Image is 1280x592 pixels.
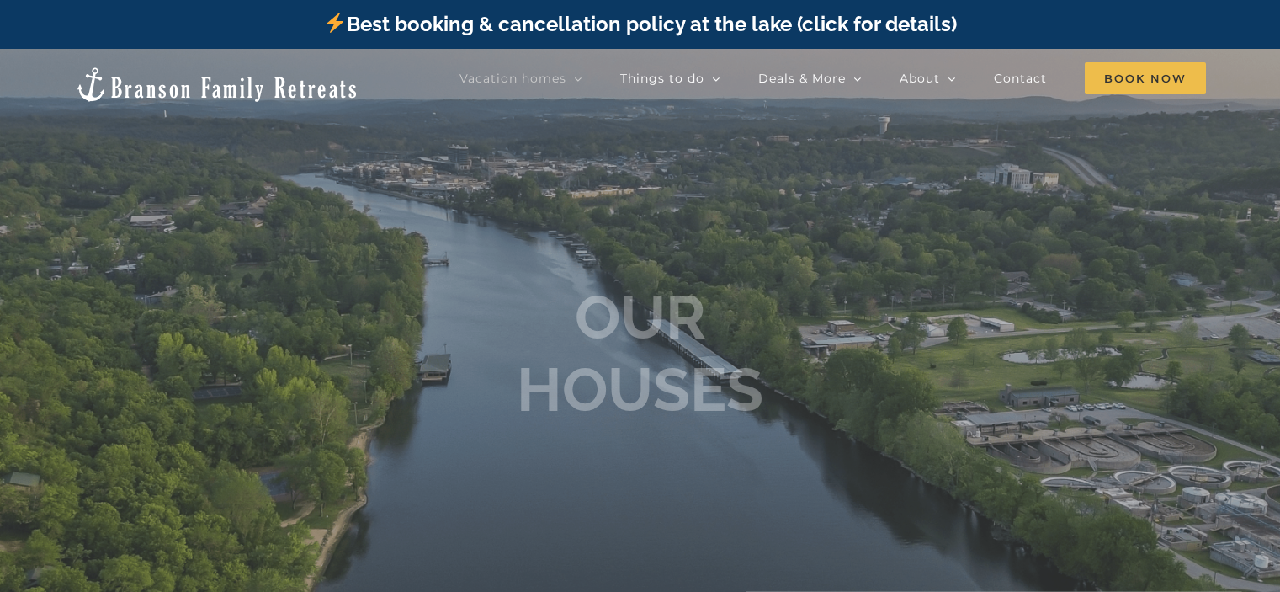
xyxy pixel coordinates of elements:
a: Things to do [620,61,720,95]
nav: Main Menu [459,61,1206,95]
a: Best booking & cancellation policy at the lake (click for details) [323,12,956,36]
a: Book Now [1085,61,1206,95]
a: Vacation homes [459,61,582,95]
img: Branson Family Retreats Logo [74,66,359,104]
span: About [900,72,940,84]
span: Deals & More [758,72,846,84]
img: ⚡️ [325,13,345,33]
span: Book Now [1085,62,1206,94]
a: About [900,61,956,95]
span: Vacation homes [459,72,566,84]
span: Contact [994,72,1047,84]
b: OUR HOUSES [517,280,763,424]
span: Things to do [620,72,704,84]
a: Deals & More [758,61,862,95]
a: Contact [994,61,1047,95]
